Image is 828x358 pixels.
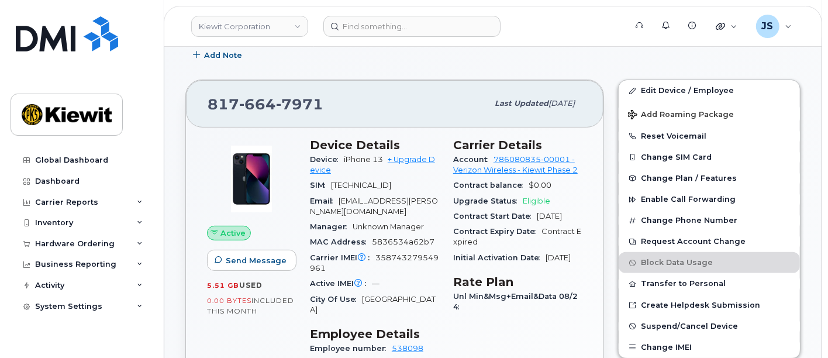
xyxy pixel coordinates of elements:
span: City Of Use [310,295,362,304]
span: Enable Call Forwarding [641,195,736,204]
button: Block Data Usage [619,252,800,273]
iframe: Messenger Launcher [777,307,819,349]
h3: Employee Details [310,327,439,341]
a: Edit Device / Employee [619,80,800,101]
span: Add Roaming Package [628,110,734,121]
span: Upgrade Status [453,197,523,205]
span: [DATE] [548,99,575,108]
span: [DATE] [546,253,571,262]
span: Change Plan / Features [641,174,737,183]
span: included this month [207,296,294,315]
span: Initial Activation Date [453,253,546,262]
span: [TECHNICAL_ID] [331,181,391,190]
button: Add Note [185,44,252,66]
button: Suspend/Cancel Device [619,316,800,337]
button: Enable Call Forwarding [619,189,800,210]
button: Send Message [207,250,296,271]
span: Active [220,228,246,239]
span: JS [762,19,774,33]
span: Contract balance [453,181,529,190]
button: Transfer to Personal [619,273,800,294]
span: SIM [310,181,331,190]
span: [EMAIL_ADDRESS][PERSON_NAME][DOMAIN_NAME] [310,197,438,216]
span: 817 [208,95,323,113]
button: Change Phone Number [619,210,800,231]
span: Active IMEI [310,279,372,288]
a: Create Helpdesk Submission [619,295,800,316]
span: 0.00 Bytes [207,297,251,305]
button: Change SIM Card [619,147,800,168]
span: Device [310,155,344,164]
span: iPhone 13 [344,155,383,164]
span: [DATE] [537,212,562,221]
input: Find something... [323,16,501,37]
span: Last updated [495,99,548,108]
span: Contract Expiry Date [453,227,541,236]
span: Send Message [226,255,287,266]
span: Unl Min&Msg+Email&Data 08/24 [453,292,578,311]
span: 5.51 GB [207,281,239,290]
span: Email [310,197,339,205]
a: 538098 [392,344,423,353]
span: [GEOGRAPHIC_DATA] [310,295,436,314]
a: Kiewit Corporation [191,16,308,37]
span: 7971 [276,95,323,113]
span: 664 [239,95,276,113]
button: Reset Voicemail [619,126,800,147]
span: $0.00 [529,181,551,190]
button: Change Plan / Features [619,168,800,189]
span: Employee number [310,344,392,353]
span: Unknown Manager [353,222,424,231]
h3: Rate Plan [453,275,582,289]
span: Add Note [204,50,242,61]
span: MAC Address [310,237,372,246]
button: Request Account Change [619,231,800,252]
span: — [372,279,379,288]
img: image20231002-3703462-1ig824h.jpeg [216,144,287,214]
h3: Device Details [310,138,439,152]
span: Contract Start Date [453,212,537,221]
span: 5836534a62b7 [372,237,434,246]
a: 786080835-00001 - Verizon Wireless - Kiewit Phase 2 [453,155,578,174]
button: Change IMEI [619,337,800,358]
div: Jenna Savard [748,15,800,38]
span: Carrier IMEI [310,253,375,262]
h3: Carrier Details [453,138,582,152]
div: Quicklinks [708,15,746,38]
span: used [239,281,263,290]
span: Suspend/Cancel Device [641,322,738,331]
span: Manager [310,222,353,231]
span: Eligible [523,197,550,205]
button: Add Roaming Package [619,102,800,126]
span: Account [453,155,494,164]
